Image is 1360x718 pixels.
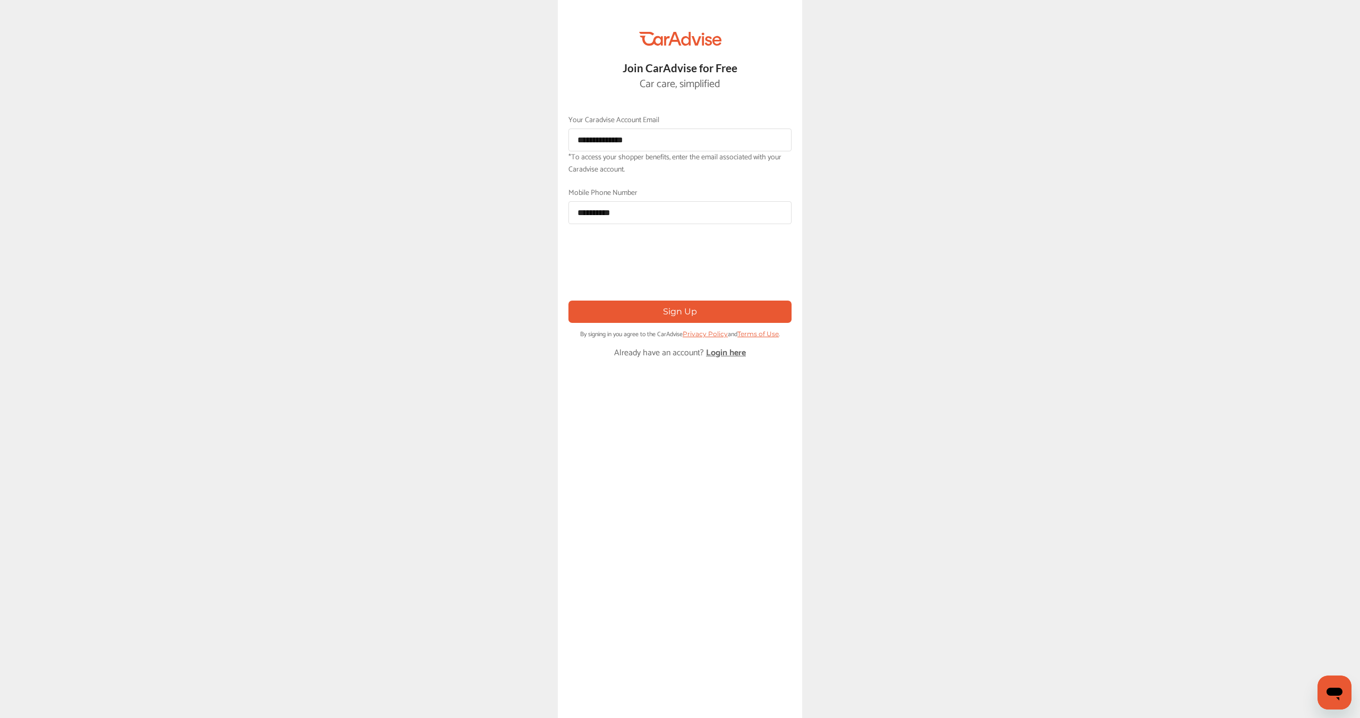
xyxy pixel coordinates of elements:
img: CarAdvise Instacart Logo [639,32,721,46]
p: Car care, simplified [568,75,792,93]
span: caradvise [568,164,598,176]
label: Mobile Phone Number [568,187,792,199]
iframe: reCAPTCHA [599,241,761,282]
label: *To access your shopper benefits, enter the email associated with your account. [568,151,792,176]
a: Login here [706,346,746,360]
a: Privacy Policy [683,330,728,338]
p: By signing in you agree to the CarAdvise and . [568,329,792,339]
iframe: Button to launch messaging window [1317,676,1351,710]
span: Already have an account? [614,346,706,360]
label: Your Account Email [568,114,792,126]
h3: Join CarAdvise for Free [568,61,792,75]
button: Sign Up [568,301,792,322]
span: caradvise [585,114,615,126]
a: Terms of Use [737,330,779,338]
